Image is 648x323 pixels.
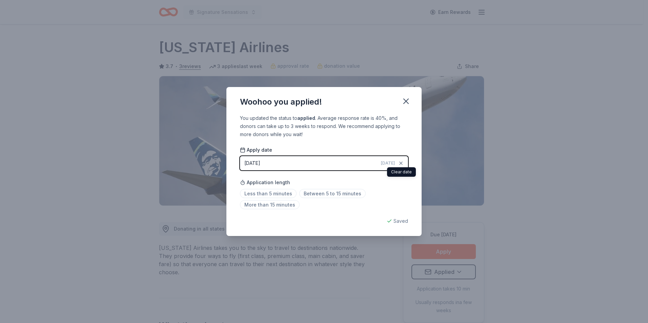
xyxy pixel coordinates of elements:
span: Application length [240,178,290,187]
span: More than 15 minutes [240,200,300,209]
div: [DATE] [244,159,260,167]
div: You updated the status to . Average response rate is 40%, and donors can take up to 3 weeks to re... [240,114,408,138]
span: Less than 5 minutes [240,189,297,198]
span: [DATE] [381,160,395,166]
div: Woohoo you applied! [240,96,322,107]
span: Apply date [240,147,272,153]
button: [DATE][DATE] [240,156,408,170]
b: applied [297,115,315,121]
span: Between 5 to 15 minutes [299,189,366,198]
div: Clear date [387,167,416,177]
